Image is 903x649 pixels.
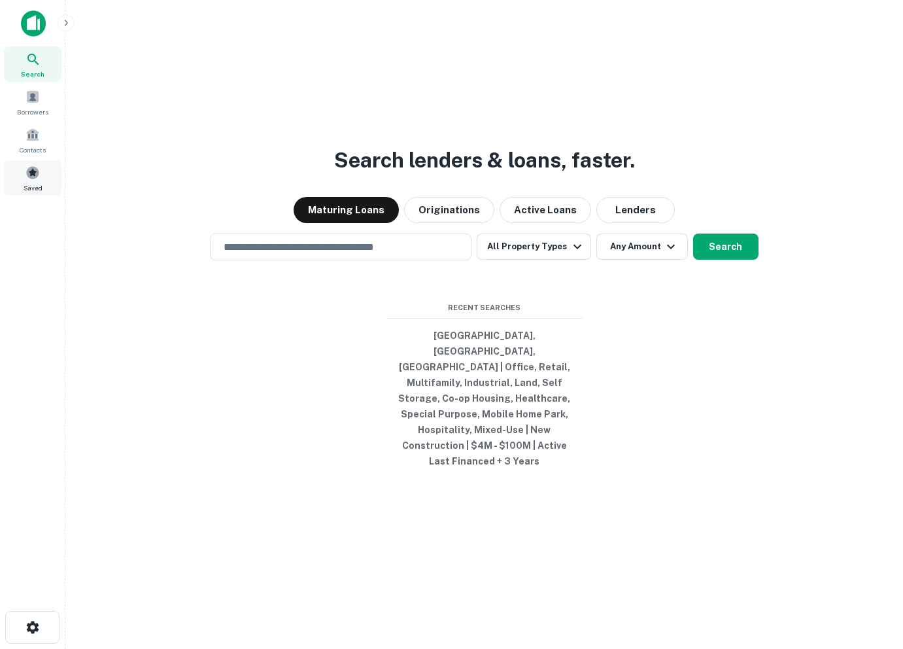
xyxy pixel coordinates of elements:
iframe: Chat Widget [838,544,903,607]
a: Saved [4,160,61,196]
span: Search [21,69,44,79]
a: Contacts [4,122,61,158]
button: Active Loans [500,197,591,223]
span: Contacts [20,145,46,155]
span: Recent Searches [386,302,583,313]
span: Borrowers [17,107,48,117]
img: capitalize-icon.png [21,10,46,37]
button: Any Amount [596,234,688,260]
a: Search [4,46,61,82]
button: Maturing Loans [294,197,399,223]
button: [GEOGRAPHIC_DATA], [GEOGRAPHIC_DATA], [GEOGRAPHIC_DATA] | Office, Retail, Multifamily, Industrial... [386,324,583,473]
h3: Search lenders & loans, faster. [334,145,635,176]
button: All Property Types [477,234,590,260]
button: Originations [404,197,494,223]
button: Lenders [596,197,675,223]
button: Search [693,234,758,260]
a: Borrowers [4,84,61,120]
span: Saved [24,183,43,193]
